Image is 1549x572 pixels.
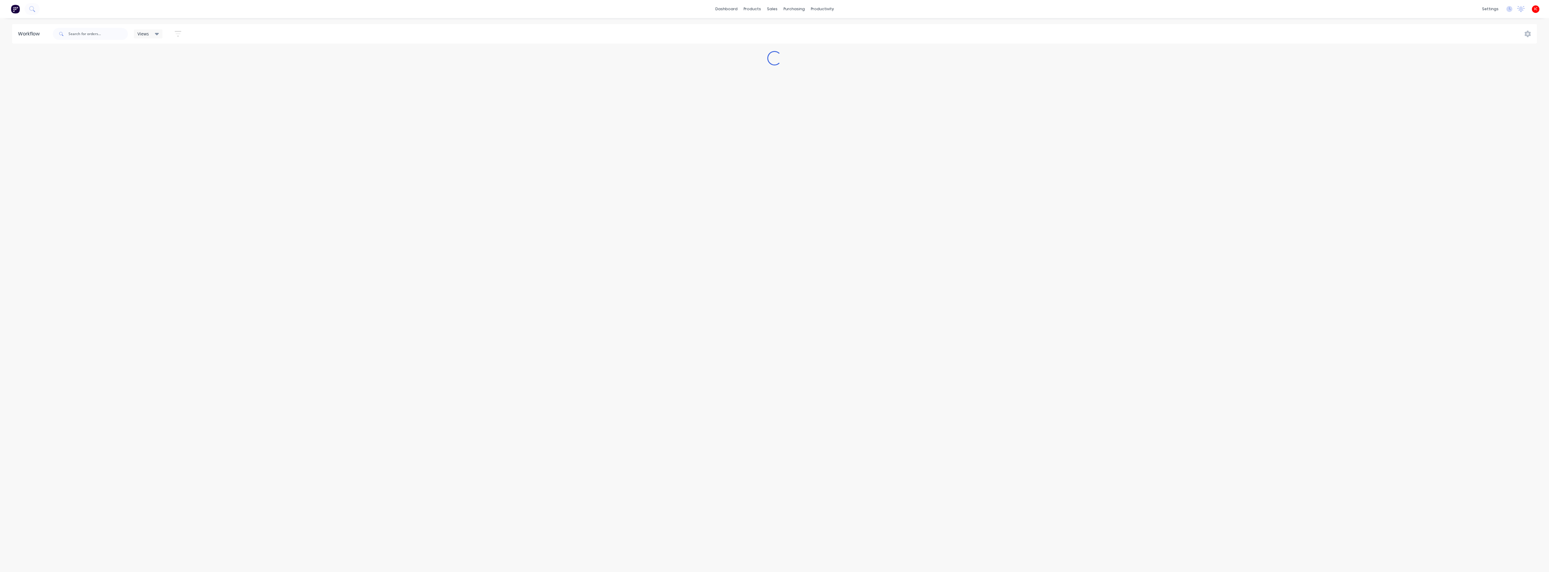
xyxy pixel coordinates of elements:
[781,5,808,14] div: purchasing
[741,5,764,14] div: products
[1479,5,1502,14] div: settings
[764,5,781,14] div: sales
[68,28,128,40] input: Search for orders...
[137,31,149,37] span: Views
[712,5,741,14] a: dashboard
[1534,6,1538,12] span: IC
[11,5,20,14] img: Factory
[808,5,837,14] div: productivity
[18,30,43,38] div: Workflow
